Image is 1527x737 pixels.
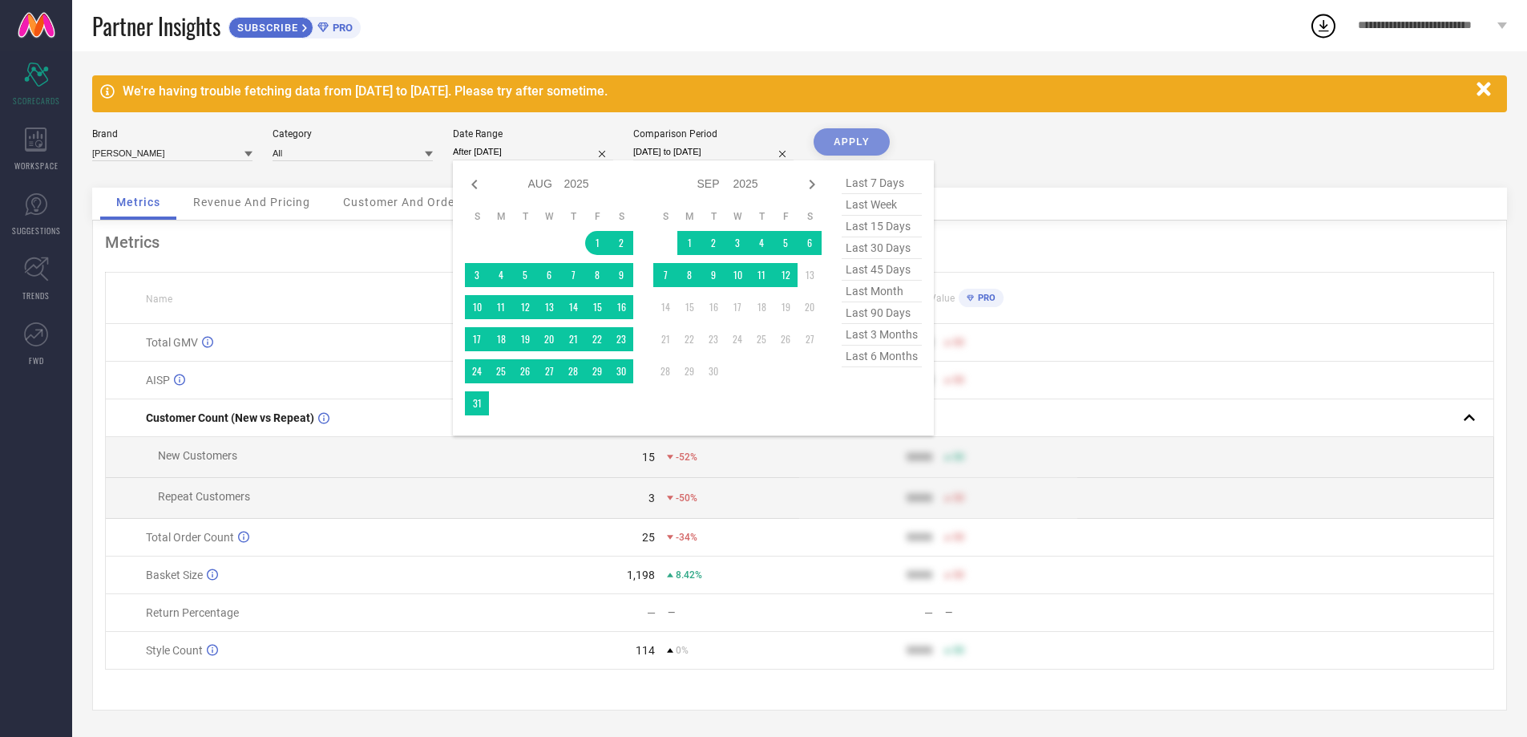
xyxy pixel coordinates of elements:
span: -34% [676,532,697,543]
span: Partner Insights [92,10,220,43]
td: Sun Sep 14 2025 [653,295,677,319]
th: Saturday [609,210,633,223]
th: Tuesday [513,210,537,223]
span: Return Percentage [146,606,239,619]
td: Fri Sep 12 2025 [774,263,798,287]
td: Sat Aug 23 2025 [609,327,633,351]
div: Category [273,128,433,140]
td: Sat Aug 16 2025 [609,295,633,319]
td: Tue Sep 16 2025 [701,295,725,319]
td: Sun Sep 21 2025 [653,327,677,351]
div: 9999 [907,644,932,657]
span: Total GMV [146,336,198,349]
td: Thu Sep 11 2025 [749,263,774,287]
td: Tue Sep 09 2025 [701,263,725,287]
span: last 3 months [842,324,922,346]
td: Sat Sep 06 2025 [798,231,822,255]
td: Wed Aug 20 2025 [537,327,561,351]
td: Fri Sep 26 2025 [774,327,798,351]
th: Tuesday [701,210,725,223]
td: Fri Aug 01 2025 [585,231,609,255]
input: Select date range [453,144,613,160]
span: AISP [146,374,170,387]
span: SUBSCRIBE [229,22,302,34]
td: Wed Sep 10 2025 [725,263,749,287]
span: Basket Size [146,569,203,581]
div: Open download list [1309,11,1338,40]
div: 3 [648,492,655,504]
span: 50 [953,569,964,581]
div: — [924,606,933,619]
span: 50 [953,452,964,463]
td: Wed Aug 27 2025 [537,359,561,383]
span: -50% [676,492,697,504]
td: Wed Aug 13 2025 [537,295,561,319]
div: We're having trouble fetching data from [DATE] to [DATE]. Please try after sometime. [123,83,1468,99]
td: Tue Aug 12 2025 [513,295,537,319]
td: Sun Aug 03 2025 [465,263,489,287]
th: Friday [774,210,798,223]
th: Saturday [798,210,822,223]
td: Thu Sep 25 2025 [749,327,774,351]
span: Repeat Customers [158,490,250,503]
span: TRENDS [22,290,50,302]
td: Wed Sep 03 2025 [725,231,749,255]
span: Metrics [116,196,160,209]
th: Wednesday [725,210,749,223]
span: last 45 days [842,259,922,281]
span: 8.42% [676,569,702,581]
td: Sat Aug 30 2025 [609,359,633,383]
td: Sun Aug 24 2025 [465,359,489,383]
td: Sun Aug 17 2025 [465,327,489,351]
div: 9999 [907,569,932,581]
td: Mon Aug 11 2025 [489,295,513,319]
div: — [647,606,656,619]
td: Tue Aug 26 2025 [513,359,537,383]
td: Tue Sep 02 2025 [701,231,725,255]
span: Style Count [146,644,203,657]
td: Mon Sep 01 2025 [677,231,701,255]
td: Mon Sep 22 2025 [677,327,701,351]
span: last 30 days [842,237,922,259]
div: Next month [802,175,822,194]
span: 50 [953,337,964,348]
div: Comparison Period [633,128,794,140]
div: — [668,607,799,618]
span: PRO [974,293,996,303]
th: Sunday [653,210,677,223]
input: Select comparison period [633,144,794,160]
td: Sat Aug 09 2025 [609,263,633,287]
td: Mon Aug 04 2025 [489,263,513,287]
td: Sun Sep 28 2025 [653,359,677,383]
div: 9999 [907,492,932,504]
th: Wednesday [537,210,561,223]
td: Fri Aug 29 2025 [585,359,609,383]
td: Sun Aug 10 2025 [465,295,489,319]
span: SUGGESTIONS [12,225,61,237]
td: Mon Sep 08 2025 [677,263,701,287]
td: Mon Aug 25 2025 [489,359,513,383]
span: last week [842,194,922,216]
span: 50 [953,532,964,543]
div: Previous month [465,175,484,194]
td: Fri Sep 19 2025 [774,295,798,319]
div: Metrics [105,233,1494,252]
span: last 7 days [842,172,922,194]
td: Sun Aug 31 2025 [465,391,489,415]
td: Wed Sep 24 2025 [725,327,749,351]
td: Fri Sep 05 2025 [774,231,798,255]
div: 25 [642,531,655,544]
div: 114 [636,644,655,657]
td: Fri Aug 22 2025 [585,327,609,351]
div: — [945,607,1077,618]
td: Fri Aug 15 2025 [585,295,609,319]
span: Name [146,294,172,305]
th: Monday [677,210,701,223]
td: Sat Aug 02 2025 [609,231,633,255]
td: Sat Sep 13 2025 [798,263,822,287]
span: New Customers [158,449,237,462]
span: SCORECARDS [13,95,60,107]
span: Customer And Orders [343,196,466,209]
td: Tue Sep 30 2025 [701,359,725,383]
td: Mon Sep 29 2025 [677,359,701,383]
